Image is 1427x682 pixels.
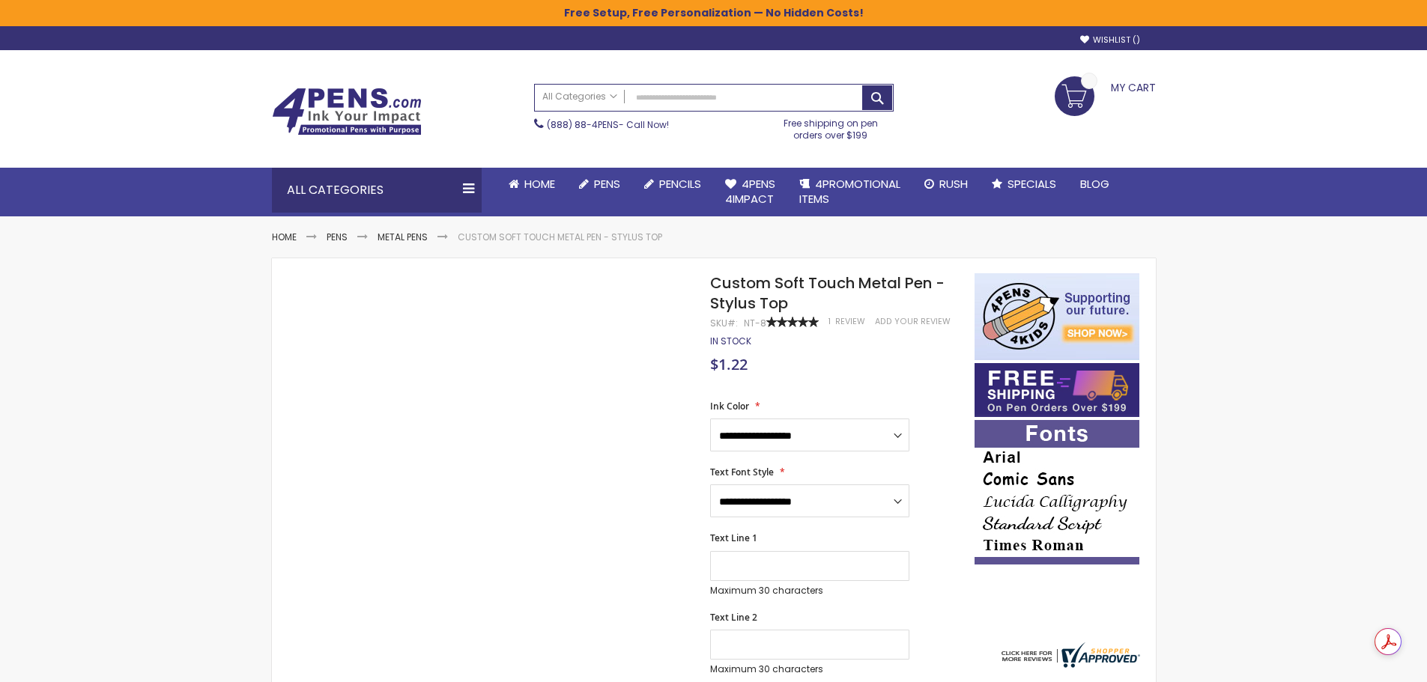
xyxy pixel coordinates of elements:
[835,316,865,327] span: Review
[272,168,482,213] div: All Categories
[567,168,632,201] a: Pens
[632,168,713,201] a: Pencils
[710,585,909,597] p: Maximum 30 characters
[998,658,1140,671] a: 4pens.com certificate URL
[975,273,1139,360] img: 4pens 4 kids
[725,176,775,207] span: 4Pens 4impact
[710,466,774,478] span: Text Font Style
[828,316,867,327] a: 1 Review
[939,176,968,192] span: Rush
[766,317,819,327] div: 100%
[710,532,757,544] span: Text Line 1
[710,335,751,347] div: Availability
[710,317,738,329] strong: SKU
[1080,34,1140,46] a: Wishlist
[547,118,669,131] span: - Call Now!
[710,335,751,347] span: In stock
[710,611,757,624] span: Text Line 2
[799,176,900,207] span: 4PROMOTIONAL ITEMS
[710,663,909,675] p: Maximum 30 characters
[744,317,766,329] div: NT-8
[524,176,555,192] span: Home
[768,112,894,141] div: Free shipping on pen orders over $199
[912,168,980,201] a: Rush
[378,231,428,243] a: Metal Pens
[535,85,625,109] a: All Categories
[659,176,701,192] span: Pencils
[1008,176,1056,192] span: Specials
[1068,168,1121,201] a: Blog
[713,168,787,216] a: 4Pens4impact
[497,168,567,201] a: Home
[980,168,1068,201] a: Specials
[542,91,617,103] span: All Categories
[710,354,748,374] span: $1.22
[272,88,422,136] img: 4Pens Custom Pens and Promotional Products
[547,118,619,131] a: (888) 88-4PENS
[998,642,1140,668] img: 4pens.com widget logo
[975,420,1139,564] img: font-personalization-examples
[594,176,620,192] span: Pens
[458,231,662,243] li: Custom Soft Touch Metal Pen - Stylus Top
[787,168,912,216] a: 4PROMOTIONALITEMS
[875,316,951,327] a: Add Your Review
[828,316,831,327] span: 1
[975,363,1139,417] img: Free shipping on orders over $199
[710,400,749,412] span: Ink Color
[272,231,297,243] a: Home
[1080,176,1109,192] span: Blog
[327,231,348,243] a: Pens
[710,273,945,314] span: Custom Soft Touch Metal Pen - Stylus Top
